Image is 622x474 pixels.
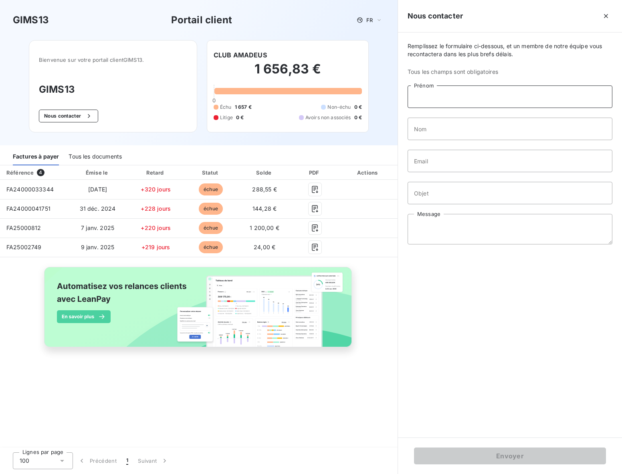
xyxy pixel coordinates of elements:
[354,104,362,111] span: 0 €
[37,169,44,176] span: 4
[408,85,612,108] input: placeholder
[254,244,275,250] span: 24,00 €
[408,118,612,140] input: placeholder
[414,448,606,464] button: Envoyer
[408,42,612,58] span: Remplissez le formulaire ci-dessous, et un membre de notre équipe vous recontactera dans les plus...
[214,50,267,60] h6: CLUB AMADEUS
[185,169,236,177] div: Statut
[80,205,116,212] span: 31 déc. 2024
[250,224,279,231] span: 1 200,00 €
[199,203,223,215] span: échue
[340,169,396,177] div: Actions
[73,452,121,469] button: Précédent
[141,244,170,250] span: +219 jours
[220,114,233,121] span: Litige
[240,169,289,177] div: Solde
[408,10,463,22] h5: Nous contacter
[408,182,612,204] input: placeholder
[121,452,133,469] button: 1
[6,224,41,231] span: FA25000812
[236,114,244,121] span: 0 €
[366,17,373,23] span: FR
[220,104,232,111] span: Échu
[171,13,232,27] h3: Portail client
[252,186,277,193] span: 288,55 €
[212,97,216,104] span: 0
[37,262,361,361] img: banner
[6,186,54,193] span: FA24000033344
[126,457,128,465] span: 1
[6,169,34,176] div: Référence
[6,244,42,250] span: FA25002749
[235,104,252,111] span: 1 657 €
[408,68,612,76] span: Tous les champs sont obligatoires
[408,150,612,172] input: placeholder
[69,149,122,165] div: Tous les documents
[88,186,107,193] span: [DATE]
[39,82,187,97] h3: GIMS13
[141,186,171,193] span: +320 jours
[214,61,362,85] h2: 1 656,83 €
[69,169,126,177] div: Émise le
[133,452,174,469] button: Suivant
[199,241,223,253] span: échue
[327,104,351,111] span: Non-échu
[13,13,49,27] h3: GIMS13
[81,224,114,231] span: 7 janv. 2025
[129,169,182,177] div: Retard
[39,110,98,122] button: Nous contacter
[141,224,171,231] span: +220 jours
[13,149,59,165] div: Factures à payer
[39,57,187,63] span: Bienvenue sur votre portail client GIMS13 .
[20,457,29,465] span: 100
[305,114,351,121] span: Avoirs non associés
[199,222,223,234] span: échue
[252,205,277,212] span: 144,28 €
[141,205,171,212] span: +228 jours
[6,205,50,212] span: FA24000041751
[81,244,115,250] span: 9 janv. 2025
[293,169,337,177] div: PDF
[199,183,223,195] span: échue
[354,114,362,121] span: 0 €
